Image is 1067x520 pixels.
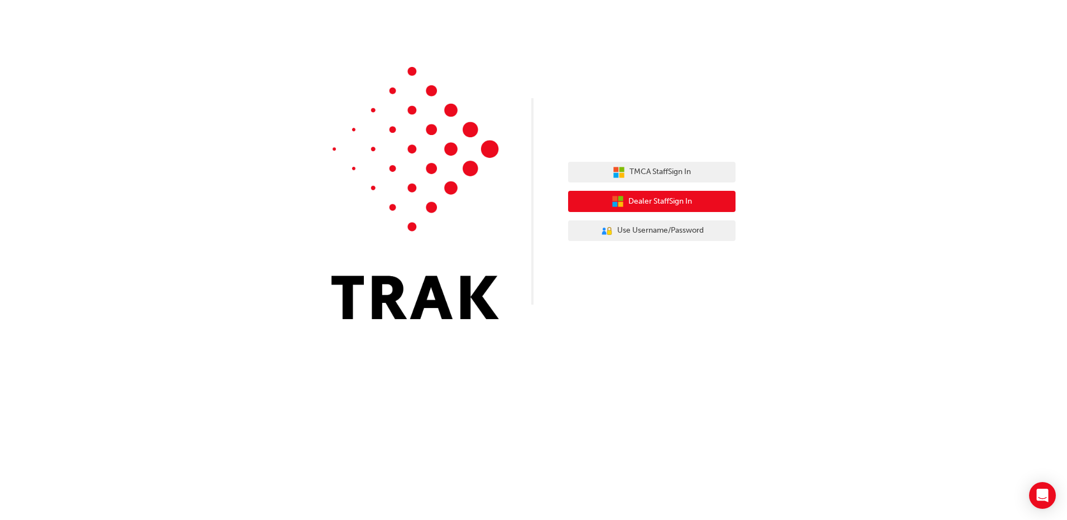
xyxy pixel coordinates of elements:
span: Use Username/Password [617,224,704,237]
img: Trak [331,67,499,319]
button: TMCA StaffSign In [568,162,736,183]
span: TMCA Staff Sign In [629,166,691,179]
button: Use Username/Password [568,220,736,242]
div: Open Intercom Messenger [1029,482,1056,509]
button: Dealer StaffSign In [568,191,736,212]
span: Dealer Staff Sign In [628,195,692,208]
